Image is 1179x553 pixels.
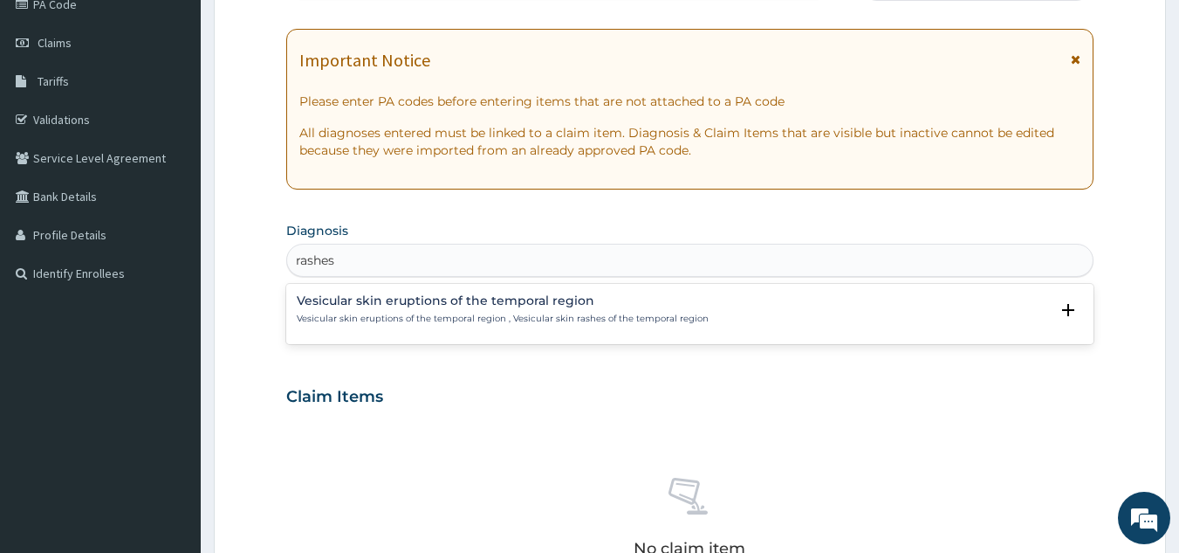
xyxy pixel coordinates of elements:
[297,313,709,325] p: Vesicular skin eruptions of the temporal region , Vesicular skin rashes of the temporal region
[101,165,241,342] span: We're online!
[299,51,430,70] h1: Important Notice
[286,222,348,239] label: Diagnosis
[286,9,328,51] div: Minimize live chat window
[299,124,1081,159] p: All diagnoses entered must be linked to a claim item. Diagnosis & Claim Items that are visible bu...
[38,73,69,89] span: Tariffs
[32,87,71,131] img: d_794563401_company_1708531726252_794563401
[9,368,332,429] textarea: Type your message and hit 'Enter'
[286,388,383,407] h3: Claim Items
[38,35,72,51] span: Claims
[1058,300,1079,321] i: open select status
[299,93,1081,110] p: Please enter PA codes before entering items that are not attached to a PA code
[297,294,709,308] h4: Vesicular skin eruptions of the temporal region
[91,98,293,121] div: Chat with us now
